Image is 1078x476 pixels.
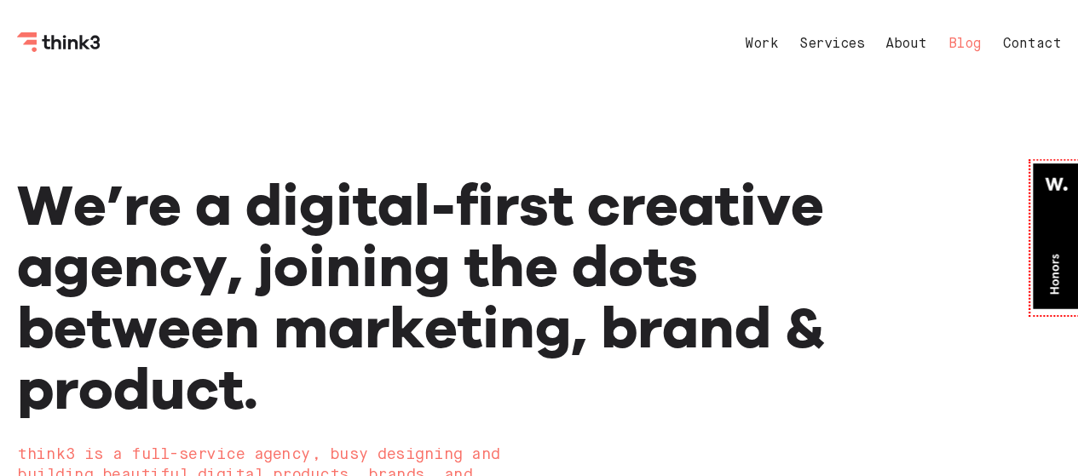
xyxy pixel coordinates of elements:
[885,37,927,51] a: About
[1003,37,1062,51] a: Contact
[17,174,852,419] h1: We’re a digital-first creative agency, joining the dots between marketing, brand & product.
[745,37,778,51] a: Work
[17,39,102,55] a: Think3 Logo
[948,37,982,51] a: Blog
[799,37,864,51] a: Services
